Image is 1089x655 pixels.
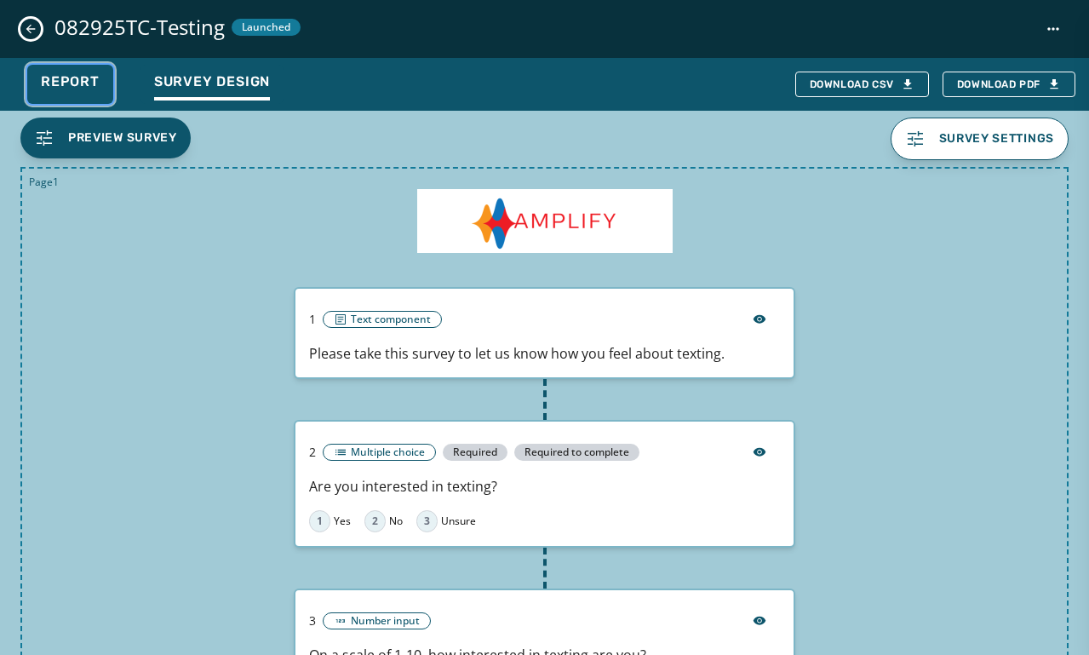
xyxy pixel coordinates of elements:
span: Download PDF [957,78,1061,91]
span: Number input [351,614,420,628]
div: Download CSV [810,78,914,91]
span: Report [41,73,100,90]
span: Yes [334,514,351,528]
span: Required to complete [514,444,639,461]
span: No [389,514,403,528]
span: Unsure [441,514,476,528]
body: Rich Text Area [14,14,555,43]
span: 3 [309,612,316,629]
span: 1 [309,311,316,328]
span: Page 1 [29,175,59,189]
p: Are you interested in texting? [309,476,781,497]
span: Survey Design [154,73,270,90]
body: Rich Text Area [14,14,555,32]
span: Required [443,444,507,461]
span: 3 [416,510,438,532]
span: 2 [309,444,316,461]
span: 082925TC-Testing [54,14,225,41]
span: 1 [309,510,330,532]
span: Text component [351,313,431,326]
span: Multiple choice [351,445,425,459]
span: Survey settings [939,132,1055,146]
span: 2 [364,510,386,532]
button: 082925TC-Testing action menu [1038,14,1069,44]
p: Please take this survey to let us know how you feel about texting. [309,343,781,364]
img: thumb.png [417,189,673,253]
span: Preview Survey [68,129,177,147]
span: Launched [242,20,290,34]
